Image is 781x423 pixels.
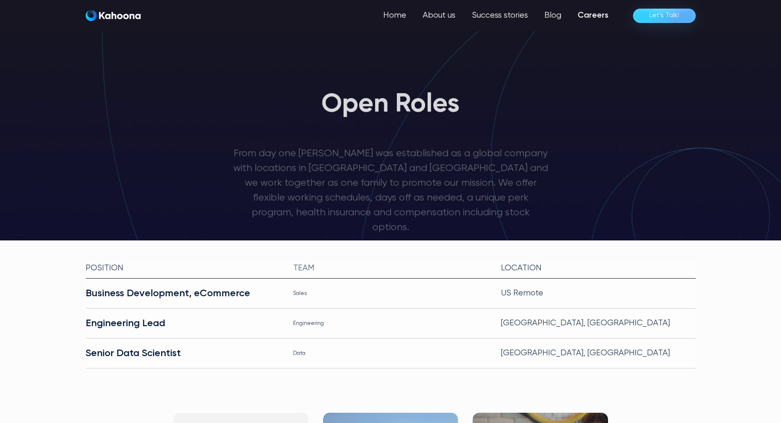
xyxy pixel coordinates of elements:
[633,9,696,23] a: Let’s Talk!
[86,338,696,368] a: Senior Data ScientistData[GEOGRAPHIC_DATA], [GEOGRAPHIC_DATA]
[86,347,280,360] div: Senior Data Scientist
[86,287,280,300] div: Business Development, eCommerce
[464,7,536,24] a: Success stories
[86,317,280,330] div: Engineering Lead
[86,262,280,275] div: Position
[293,317,488,330] div: Engineering
[501,287,696,300] div: US Remote
[536,7,569,24] a: Blog
[501,317,696,330] div: [GEOGRAPHIC_DATA], [GEOGRAPHIC_DATA]
[86,309,696,338] a: Engineering LeadEngineering[GEOGRAPHIC_DATA], [GEOGRAPHIC_DATA]
[293,262,488,275] div: team
[233,146,548,235] p: From day one [PERSON_NAME] was established as a global company with locations in [GEOGRAPHIC_DATA...
[414,7,464,24] a: About us
[86,279,696,309] a: Business Development, eCommerceSalesUS Remote
[86,10,141,21] img: Kahoona logo white
[569,7,617,24] a: Careers
[86,10,141,22] a: home
[293,287,488,300] div: Sales
[321,90,460,119] h1: Open Roles
[501,262,696,275] div: Location
[501,347,696,360] div: [GEOGRAPHIC_DATA], [GEOGRAPHIC_DATA]
[375,7,414,24] a: Home
[649,9,679,22] div: Let’s Talk!
[293,347,488,360] div: Data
